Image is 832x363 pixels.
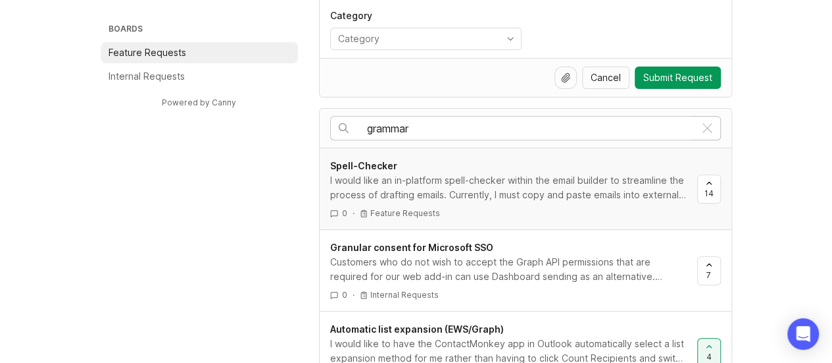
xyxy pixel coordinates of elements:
span: 14 [704,188,714,199]
p: Category [330,9,522,22]
div: · [353,208,355,219]
input: Search… [367,121,695,136]
span: 0 [342,289,347,300]
div: I would like an in-platform spell-checker within the email builder to streamline the process of d... [330,173,687,202]
svg: toggle icon [500,34,521,44]
button: 14 [697,175,721,204]
a: Granular consent for Microsoft SSOCustomers who do not wish to accept the Graph API permissions t... [330,240,697,300]
button: 7 [697,256,721,285]
span: Spell-Checker [330,160,397,171]
button: Submit Request [635,67,721,89]
button: Cancel [582,67,629,89]
span: 0 [342,208,347,219]
a: Internal Requests [101,66,298,87]
h3: Boards [106,21,298,40]
div: · [353,289,355,300]
p: Internal Requests [109,70,185,83]
span: 7 [706,269,711,281]
span: 4 [706,351,712,362]
a: Spell-CheckerI would like an in-platform spell-checker within the email builder to streamline the... [330,159,697,219]
div: Customers who do not wish to accept the Graph API permissions that are required for our web add-i... [330,255,687,284]
div: Open Intercom Messenger [787,318,819,350]
span: Cancel [591,71,621,84]
a: Feature Requests [101,42,298,63]
a: Powered by Canny [160,95,238,110]
p: Feature Requests [109,46,186,59]
p: Internal Requests [370,290,439,300]
span: Granular consent for Microsoft SSO [330,242,493,253]
span: Submit Request [643,71,712,84]
span: Automatic list expansion (EWS/Graph) [330,323,504,335]
input: Category [338,32,499,46]
div: toggle menu [330,28,522,50]
p: Feature Requests [370,208,440,219]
